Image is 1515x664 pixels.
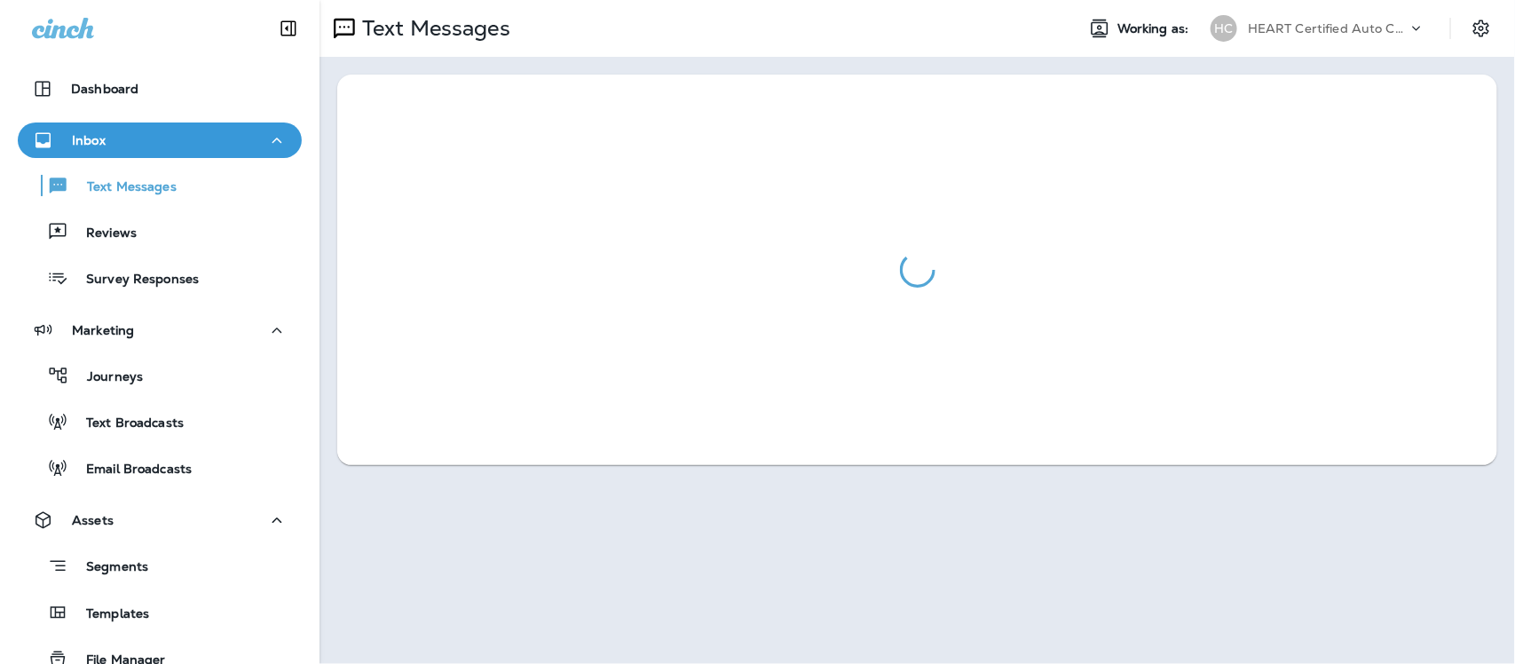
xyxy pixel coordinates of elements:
[18,312,302,348] button: Marketing
[68,462,192,478] p: Email Broadcasts
[69,369,143,386] p: Journeys
[68,415,184,432] p: Text Broadcasts
[68,225,137,242] p: Reviews
[18,167,302,204] button: Text Messages
[18,213,302,250] button: Reviews
[69,179,177,196] p: Text Messages
[1465,12,1497,44] button: Settings
[18,71,302,107] button: Dashboard
[72,133,106,147] p: Inbox
[1117,21,1193,36] span: Working as:
[355,15,510,42] p: Text Messages
[18,594,302,631] button: Templates
[1211,15,1237,42] div: HC
[68,606,149,623] p: Templates
[72,323,134,337] p: Marketing
[18,123,302,158] button: Inbox
[71,82,138,96] p: Dashboard
[68,559,148,577] p: Segments
[72,513,114,527] p: Assets
[18,259,302,296] button: Survey Responses
[18,403,302,440] button: Text Broadcasts
[18,502,302,538] button: Assets
[68,272,199,289] p: Survey Responses
[264,11,313,46] button: Collapse Sidebar
[18,449,302,486] button: Email Broadcasts
[1248,21,1408,36] p: HEART Certified Auto Care
[18,357,302,394] button: Journeys
[18,547,302,585] button: Segments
